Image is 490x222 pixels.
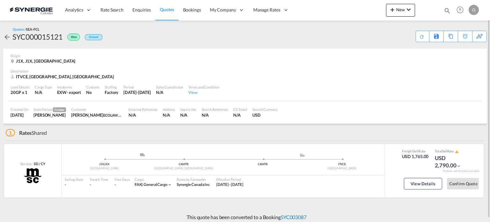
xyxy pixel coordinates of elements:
[90,182,108,188] div: -
[129,112,158,118] div: N/A
[216,177,243,182] div: Effective Period
[177,182,210,188] div: Synergie Canada Inc
[35,85,52,89] div: Cargo Type
[65,177,83,182] div: Sailing Date
[444,7,451,17] div: icon-magnify
[105,89,118,95] div: Factory Stuffing
[167,182,172,187] md-icon: icon-chevron-down
[163,107,175,112] div: Address
[85,34,102,40] div: Default
[11,112,28,118] div: 29 Sep 2025
[57,89,67,95] div: EXW
[24,168,42,184] img: MSC
[86,85,100,89] div: Customs
[32,161,45,166] div: SD / CY
[6,129,15,136] span: 1
[105,162,110,166] span: J1X
[413,149,419,153] span: Sell
[455,4,465,15] span: Help
[469,5,479,15] div: O
[183,7,201,12] span: Bookings
[233,107,247,112] div: CC Email
[188,85,219,89] div: Terms and Condition
[63,32,82,42] div: Won
[71,112,123,118] div: Lauriane Beauchamp
[115,177,130,182] div: Free Days
[442,149,447,153] span: Sell
[10,3,53,17] img: 1f56c880d42311ef80fc7dca854c8e59.png
[389,7,412,12] span: New
[299,153,306,157] md-icon: assets/icons/custom/ship-fill.svg
[35,89,52,95] div: N/A
[252,107,278,112] div: Search Currency
[26,27,39,31] span: SEA-FCL
[302,166,382,171] div: [GEOGRAPHIC_DATA]
[210,7,236,13] span: My Company
[402,153,429,160] div: USD 1,765.00
[6,129,47,136] div: Shared
[11,58,77,64] div: J1X, J1X, Canada
[419,31,426,39] div: Quote PDF is not available at this time
[12,32,63,42] div: SYC000015121
[135,177,172,182] div: Cargo
[180,112,197,118] div: N/A
[123,85,151,89] div: Period
[188,89,219,95] div: View
[457,164,461,168] md-icon: icon-chevron-down
[404,178,442,189] button: View Details
[180,107,197,112] div: Inquiry No.
[216,182,243,187] span: [DATE] - [DATE]
[71,107,123,112] div: Customer
[405,6,412,13] md-icon: icon-chevron-down
[135,182,144,187] span: FAK
[104,162,105,166] span: |
[104,153,183,160] div: Pickup ModeService Type -
[202,112,228,118] div: N/A
[454,149,459,154] button: icon-alert
[65,182,83,188] div: -
[90,177,108,182] div: Transit Time
[435,149,467,154] div: Total Rate
[444,7,451,14] md-icon: icon-magnify
[438,169,484,173] div: Remark and Inclusion included
[67,89,81,95] div: - export
[65,7,83,13] span: Analytics
[144,162,223,166] div: CAMTR
[57,85,81,89] div: Incoterms
[105,85,118,89] div: Stuffing
[11,69,479,73] div: Destination
[19,130,32,136] span: Rates
[302,162,382,166] div: ITVCE
[177,182,210,187] span: Synergie Canada Inc
[156,85,183,89] div: Sales Coordinator
[177,177,210,182] div: Rates by Forwarder
[233,112,247,118] div: N/A
[53,107,66,112] span: Creator
[99,162,105,166] span: J1X
[144,166,223,171] div: [GEOGRAPHIC_DATA], [GEOGRAPHIC_DATA]
[216,182,243,188] div: 29 Sep 2025 - 14 Oct 2025
[65,166,144,171] div: [GEOGRAPHIC_DATA]
[11,53,479,58] div: Origin
[3,32,12,42] div: icon-arrow-left
[202,107,228,112] div: Search Reference
[123,89,151,95] div: 14 Oct 2025
[33,112,66,118] div: Daniel Dico
[140,153,145,157] img: road
[223,162,302,166] div: CAMTR
[156,89,183,95] div: N/A
[115,182,116,188] div: -
[103,112,143,118] span: ECOLAWN APPLICATOR
[389,6,396,13] md-icon: icon-plus 400-fg
[135,182,167,188] div: general cargo
[11,107,28,112] div: Created On
[160,7,174,12] span: Quotes
[281,214,307,220] a: SYC003087
[455,4,469,16] div: Help
[16,58,75,64] span: J1X, J1X, [GEOGRAPHIC_DATA]
[163,112,175,118] div: N/A
[429,31,443,42] div: Save As Template
[455,150,459,154] md-icon: icon-alert
[435,154,467,170] div: USD 2,790.00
